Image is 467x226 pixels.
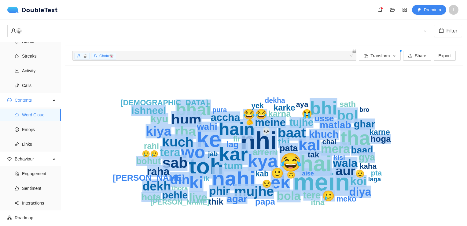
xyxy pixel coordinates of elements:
span: share-alt [15,201,19,205]
text: pta [371,169,382,177]
text: 🫵 [246,118,254,126]
span: thunderbolt [417,8,421,13]
text: karke [274,103,295,112]
text: laga [368,175,381,183]
span: Streaks [22,50,56,62]
text: aur [336,164,355,178]
text: rha [175,123,197,139]
text: tha [340,127,370,149]
button: appstore [400,5,410,15]
text: hota [142,192,161,202]
text: usse [314,114,334,123]
text: ki [189,173,204,192]
text: bro [359,106,369,113]
text: 😭 [302,109,312,119]
text: chal [322,138,336,146]
span: Activity [22,65,56,77]
text: tera [160,146,181,159]
span: Premium [424,6,441,13]
text: baat [278,125,306,141]
text: 😂😂 [243,108,267,120]
text: itna [311,198,325,207]
text: aise [302,170,314,177]
text: thi [278,137,290,148]
span: user [94,54,97,58]
text: diya [349,186,372,198]
text: kar [219,143,248,165]
text: hain [219,119,255,139]
span: appstore [400,7,409,12]
text: raha [147,165,170,177]
span: Calls [22,79,56,92]
span: link [15,142,19,146]
text: meko [336,194,356,203]
text: koi [350,175,366,187]
span: Word Cloud [22,109,56,121]
text: hoga [370,134,391,144]
span: phone [15,83,19,88]
button: calendarFilter [434,25,462,37]
span: line-chart [15,69,19,73]
text: kisi [334,154,345,161]
span: Behaviour [15,153,51,165]
text: ik [204,175,210,183]
text: fir [233,135,241,143]
text: 🙂 [271,167,284,179]
span: 🥋 [83,54,87,58]
span: 🥋 [11,25,427,37]
span: smile [15,127,19,132]
button: Export [434,51,456,61]
span: user [11,28,16,33]
button: bell [375,5,385,15]
text: 💀 [262,127,271,136]
text: pura [212,106,227,114]
text: [PERSON_NAME] [150,198,209,206]
text: mera [321,142,350,156]
text: matlab [320,119,351,130]
img: logo [7,7,21,13]
text: din [170,172,189,187]
text: wala [333,157,358,169]
text: kiya [146,124,172,138]
span: apartment [7,216,12,220]
text: ghar [354,119,375,130]
span: Contents [15,94,51,106]
text: baad [351,145,373,156]
span: bell [376,7,385,12]
text: hum [171,111,201,127]
button: font-sizeTransformdown [359,51,401,61]
text: karne [370,128,390,136]
text: mujhe [234,184,274,199]
text: accha [211,111,240,123]
button: thunderboltPremium [412,5,446,15]
text: 🙃 [287,171,296,179]
text: wo [181,142,205,162]
span: heart [7,157,12,161]
text: gya [359,152,375,163]
span: like [15,186,19,190]
text: 🫡 [356,169,365,178]
text: lag [226,140,238,149]
span: comment [15,171,19,176]
span: cloud [15,113,19,117]
span: message [7,98,12,102]
text: tum [224,160,243,171]
span: Sentiment [22,182,56,194]
text: nhi [241,127,277,154]
text: sath [340,100,356,109]
text: kyu [150,113,168,124]
text: 😒 [262,179,272,189]
text: meine [255,116,286,128]
text: kal [298,136,320,154]
text: pehle [162,190,188,201]
div: 🥋 [11,25,421,37]
text: jab [208,150,218,158]
text: [PERSON_NAME] [113,173,185,183]
text: bola [277,190,301,202]
span: Chotu👻 [99,54,114,58]
text: khuch [309,129,339,140]
text: phir [209,185,230,197]
button: uploadShare [403,51,431,61]
text: kuch [162,134,193,149]
text: tak [308,150,319,159]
